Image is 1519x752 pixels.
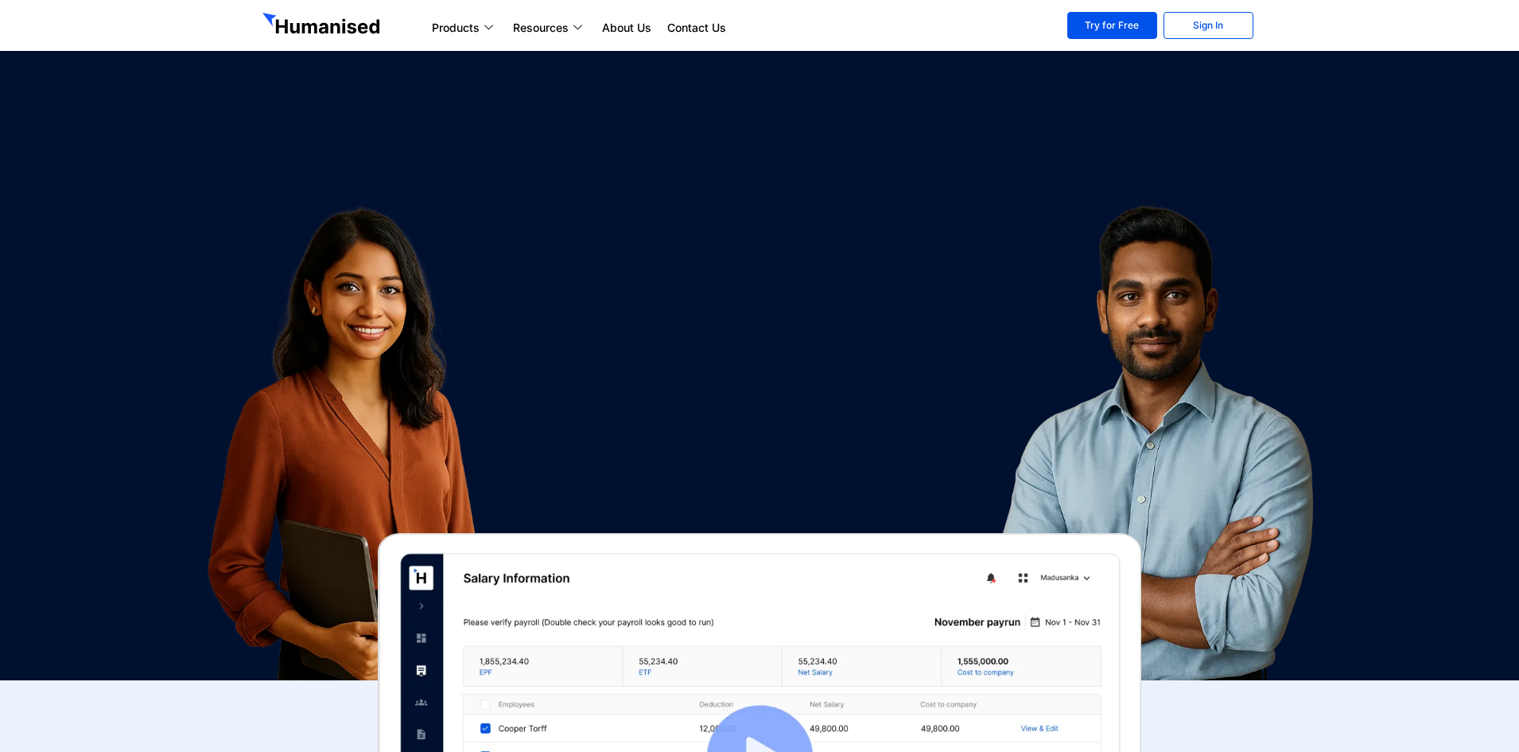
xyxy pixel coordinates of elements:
[1164,12,1253,39] a: Sign In
[659,18,734,37] a: Contact Us
[262,13,383,38] img: GetHumanised Logo
[1067,12,1157,39] a: Try for Free
[505,18,594,37] a: Resources
[594,18,659,37] a: About Us
[424,18,505,37] a: Products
